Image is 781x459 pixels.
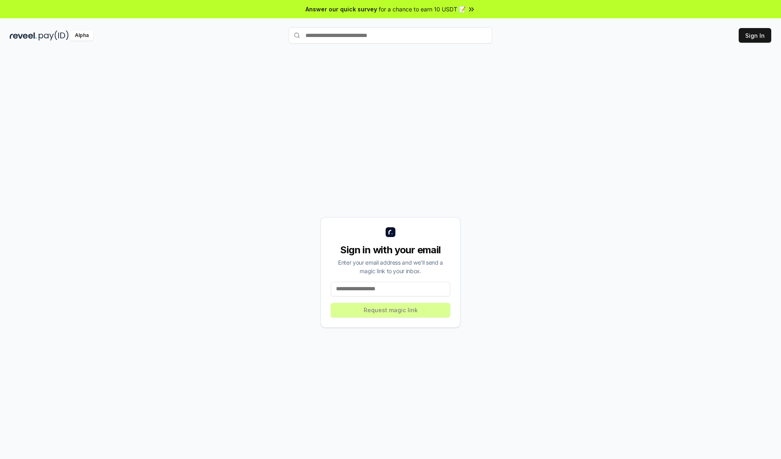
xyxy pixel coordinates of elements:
div: Sign in with your email [331,244,450,257]
img: pay_id [39,30,69,41]
div: Enter your email address and we’ll send a magic link to your inbox. [331,258,450,275]
img: reveel_dark [10,30,37,41]
div: Alpha [70,30,93,41]
img: logo_small [386,227,395,237]
span: Answer our quick survey [305,5,377,13]
button: Sign In [739,28,771,43]
span: for a chance to earn 10 USDT 📝 [379,5,466,13]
